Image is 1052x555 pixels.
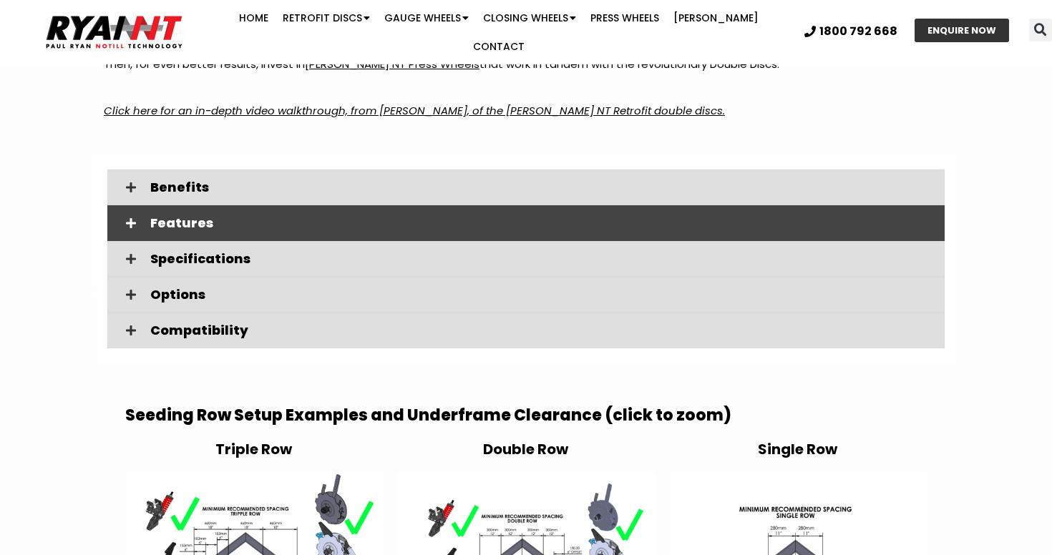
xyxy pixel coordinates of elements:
h4: Triple Row [125,441,383,458]
a: ENQUIRE NOW [915,19,1009,42]
a: Press Wheels [583,4,666,32]
span: Compatibility [150,324,933,337]
a: Home [232,4,276,32]
a: Closing Wheels [476,4,583,32]
a: Click here for an in-depth video walkthrough, from [PERSON_NAME], of the [PERSON_NAME] NT Retrofi... [104,103,725,118]
p: Then, for even better results, invest in that work in tandem with the revolutionary Double Discs. [104,55,948,87]
span: ENQUIRE NOW [927,26,996,35]
span: Options [150,288,933,301]
h2: Seeding Row Setup Examples and Underframe Clearance (click to zoom) [125,406,927,426]
a: 1800 792 668 [804,26,897,37]
div: Search [1029,19,1052,41]
span: 1800 792 668 [819,26,897,37]
h4: Single Row [669,441,927,458]
span: Features [150,217,933,230]
a: Retrofit Discs [276,4,377,32]
span: Benefits [150,181,933,194]
nav: Menu [204,4,793,61]
span: Specifications [150,252,933,265]
h4: Double Row [397,441,655,458]
a: Gauge Wheels [377,4,476,32]
img: Ryan NT logo [43,10,186,54]
a: Contact [466,32,532,61]
a: [PERSON_NAME] [666,4,766,32]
